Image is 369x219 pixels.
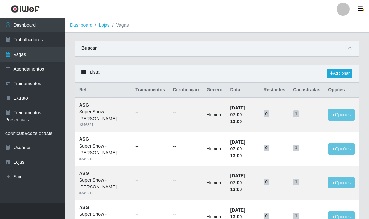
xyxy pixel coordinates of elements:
th: Trainamentos [131,83,169,98]
span: 0 [264,110,269,117]
th: Certificação [169,83,203,98]
div: Super Show - [PERSON_NAME] [79,143,128,156]
strong: ASG [79,171,89,176]
strong: ASG [79,136,89,142]
th: Opções [324,83,359,98]
img: CoreUI Logo [11,5,40,13]
a: Dashboard [70,22,92,28]
strong: ASG [79,205,89,210]
th: Data [226,83,260,98]
time: 13:00 [230,119,242,124]
button: Opções [328,143,355,155]
span: 0 [264,145,269,151]
span: 1 [293,145,299,151]
button: Opções [328,177,355,188]
strong: ASG [79,102,89,108]
nav: breadcrumb [65,18,369,33]
div: Lista [75,65,359,82]
div: # 346324 [79,122,128,128]
ul: -- [173,211,199,218]
div: Super Show - [PERSON_NAME] [79,177,128,190]
td: Homem [203,97,226,132]
th: Ref [75,83,132,98]
strong: Buscar [81,45,97,51]
th: Cadastradas [289,83,324,98]
ul: -- [135,177,165,184]
td: Homem [203,166,226,200]
time: 13:00 [230,187,242,192]
strong: - [230,105,245,124]
ul: -- [135,211,165,218]
th: Gênero [203,83,226,98]
a: Lojas [99,22,109,28]
div: Super Show - [PERSON_NAME] [79,109,128,122]
ul: -- [135,109,165,116]
a: Adicionar [327,69,352,78]
time: [DATE] 07:00 [230,173,245,185]
li: Vagas [110,22,129,29]
time: [DATE] 07:00 [230,139,245,151]
time: [DATE] 07:00 [230,105,245,117]
div: # 345216 [79,156,128,162]
span: 1 [293,179,299,185]
strong: - [230,139,245,158]
th: Restantes [260,83,289,98]
button: Opções [328,109,355,121]
div: # 345215 [79,190,128,196]
ul: -- [135,143,165,150]
span: 1 [293,110,299,117]
ul: -- [173,177,199,184]
td: Homem [203,132,226,166]
strong: - [230,173,245,192]
ul: -- [173,109,199,116]
time: 13:00 [230,153,242,158]
span: 0 [264,179,269,185]
ul: -- [173,143,199,150]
